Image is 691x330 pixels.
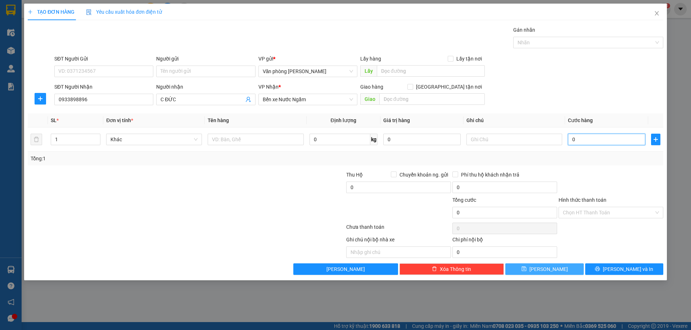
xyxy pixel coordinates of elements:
[360,84,383,90] span: Giao hàng
[35,93,46,104] button: plus
[360,65,377,77] span: Lấy
[399,263,504,275] button: deleteXóa Thông tin
[458,171,522,179] span: Phí thu hộ khách nhận trả
[28,9,74,15] span: TẠO ĐƠN HÀNG
[651,134,660,145] button: plus
[258,55,357,63] div: VP gửi
[654,10,660,16] span: close
[346,246,451,258] input: Nhập ghi chú
[86,9,162,15] span: Yêu cầu xuất hóa đơn điện tử
[651,137,660,142] span: plus
[452,236,557,246] div: Chi phí nội bộ
[346,172,363,178] span: Thu Hộ
[377,65,485,77] input: Dọc đường
[432,266,437,272] span: delete
[360,93,379,105] span: Giao
[464,113,565,128] th: Ghi chú
[331,117,356,123] span: Định lượng
[559,197,606,203] label: Hình thức thanh toán
[568,117,593,123] span: Cước hàng
[647,4,667,24] button: Close
[326,265,365,273] span: [PERSON_NAME]
[156,83,255,91] div: Người nhận
[258,84,279,90] span: VP Nhận
[466,134,562,145] input: Ghi Chú
[31,134,42,145] button: delete
[35,96,46,102] span: plus
[521,266,527,272] span: save
[208,117,229,123] span: Tên hàng
[31,155,267,162] div: Tổng: 1
[370,134,378,145] span: kg
[245,97,251,102] span: user-add
[51,117,57,123] span: SL
[54,55,153,63] div: SĐT Người Gửi
[360,56,381,62] span: Lấy hàng
[346,236,451,246] div: Ghi chú nội bộ nhà xe
[585,263,663,275] button: printer[PERSON_NAME] và In
[106,117,133,123] span: Đơn vị tính
[397,171,451,179] span: Chuyển khoản ng. gửi
[440,265,471,273] span: Xóa Thông tin
[293,263,398,275] button: [PERSON_NAME]
[595,266,600,272] span: printer
[529,265,568,273] span: [PERSON_NAME]
[54,83,153,91] div: SĐT Người Nhận
[603,265,653,273] span: [PERSON_NAME] và In
[208,134,303,145] input: VD: Bàn, Ghế
[345,223,452,236] div: Chưa thanh toán
[156,55,255,63] div: Người gửi
[513,27,535,33] label: Gán nhãn
[505,263,583,275] button: save[PERSON_NAME]
[379,93,485,105] input: Dọc đường
[28,9,33,14] span: plus
[86,9,92,15] img: icon
[452,197,476,203] span: Tổng cước
[453,55,485,63] span: Lấy tận nơi
[263,66,353,77] span: Văn phòng Quỳnh Lưu
[110,134,198,145] span: Khác
[383,117,410,123] span: Giá trị hàng
[383,134,461,145] input: 0
[413,83,485,91] span: [GEOGRAPHIC_DATA] tận nơi
[263,94,353,105] span: Bến xe Nước Ngầm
